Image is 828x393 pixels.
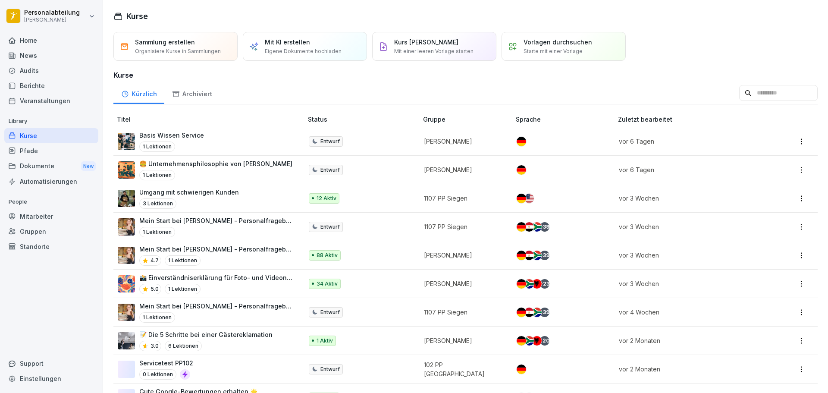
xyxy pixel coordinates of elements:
[139,358,193,368] p: Servicetest PP102
[424,194,502,203] p: 1107 PP Siegen
[118,247,135,264] img: aaay8cu0h1hwaqqp9269xjan.png
[139,216,294,225] p: Mein Start bei [PERSON_NAME] - Personalfragebogen
[4,93,98,108] a: Veranstaltungen
[619,251,756,260] p: vor 3 Wochen
[524,279,534,289] img: za.svg
[118,275,135,292] img: kmlaa60hhy6rj8umu5j2s6g8.png
[532,308,542,317] img: za.svg
[4,209,98,224] a: Mitarbeiter
[165,284,201,294] p: 1 Lektionen
[517,251,526,260] img: de.svg
[118,332,135,349] img: oxsac4sd6q4ntjxav4mftrwt.png
[320,138,340,145] p: Entwurf
[139,330,273,339] p: 📝 Die 5 Schritte bei einer Gästereklamation
[139,273,294,282] p: 📸 Einverständniserklärung für Foto- und Videonutzung
[151,285,159,293] p: 5.0
[4,224,98,239] a: Gruppen
[424,308,502,317] p: 1107 PP Siegen
[532,251,542,260] img: za.svg
[317,195,336,202] p: 12 Aktiv
[540,308,549,317] div: + 39
[118,133,135,150] img: q0jl4bd5xju9p4hrjzcacmjx.png
[517,279,526,289] img: de.svg
[139,188,239,197] p: Umgang mit schwierigen Kunden
[81,161,96,171] div: New
[118,161,135,179] img: piso4cs045sdgh18p3b5ocgn.png
[517,165,526,175] img: de.svg
[126,10,148,22] h1: Kurse
[4,143,98,158] a: Pfade
[517,336,526,346] img: de.svg
[532,222,542,232] img: za.svg
[24,9,80,16] p: Personalabteilung
[424,137,502,146] p: [PERSON_NAME]
[320,223,340,231] p: Entwurf
[113,82,164,104] a: Kürzlich
[524,47,583,55] p: Starte mit einer Vorlage
[265,47,342,55] p: Eigene Dokumente hochladen
[619,222,756,231] p: vor 3 Wochen
[4,128,98,143] a: Kurse
[139,227,175,237] p: 1 Lektionen
[139,245,294,254] p: Mein Start bei [PERSON_NAME] - Personalfragebogen
[320,365,340,373] p: Entwurf
[424,279,502,288] p: [PERSON_NAME]
[139,131,204,140] p: Basis Wissen Service
[619,279,756,288] p: vor 3 Wochen
[524,336,534,346] img: za.svg
[516,115,615,124] p: Sprache
[4,33,98,48] a: Home
[113,70,818,80] h3: Kurse
[4,78,98,93] a: Berichte
[118,190,135,207] img: ibmq16c03v2u1873hyb2ubud.png
[135,47,221,55] p: Organisiere Kurse in Sammlungen
[317,252,338,259] p: 88 Aktiv
[139,302,294,311] p: Mein Start bei [PERSON_NAME] - Personalfragebogen
[524,308,534,317] img: eg.svg
[265,38,310,47] p: Mit KI erstellen
[540,279,549,289] div: + 23
[317,280,338,288] p: 34 Aktiv
[135,38,195,47] p: Sammlung erstellen
[4,158,98,174] div: Dokumente
[4,48,98,63] a: News
[540,336,549,346] div: + 20
[517,137,526,146] img: de.svg
[164,82,220,104] a: Archiviert
[139,170,175,180] p: 1 Lektionen
[24,17,80,23] p: [PERSON_NAME]
[4,63,98,78] div: Audits
[308,115,420,124] p: Status
[532,279,542,289] img: al.svg
[139,198,176,209] p: 3 Lektionen
[4,239,98,254] div: Standorte
[524,194,534,203] img: us.svg
[118,304,135,321] img: aaay8cu0h1hwaqqp9269xjan.png
[532,336,542,346] img: al.svg
[320,166,340,174] p: Entwurf
[4,174,98,189] div: Automatisierungen
[619,137,756,146] p: vor 6 Tagen
[517,222,526,232] img: de.svg
[618,115,767,124] p: Zuletzt bearbeitet
[151,257,159,264] p: 4.7
[424,336,502,345] p: [PERSON_NAME]
[619,365,756,374] p: vor 2 Monaten
[118,218,135,236] img: aaay8cu0h1hwaqqp9269xjan.png
[151,342,159,350] p: 3.0
[4,371,98,386] a: Einstellungen
[4,114,98,128] p: Library
[165,341,202,351] p: 6 Lektionen
[423,115,512,124] p: Gruppe
[394,38,458,47] p: Kurs [PERSON_NAME]
[117,115,304,124] p: Titel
